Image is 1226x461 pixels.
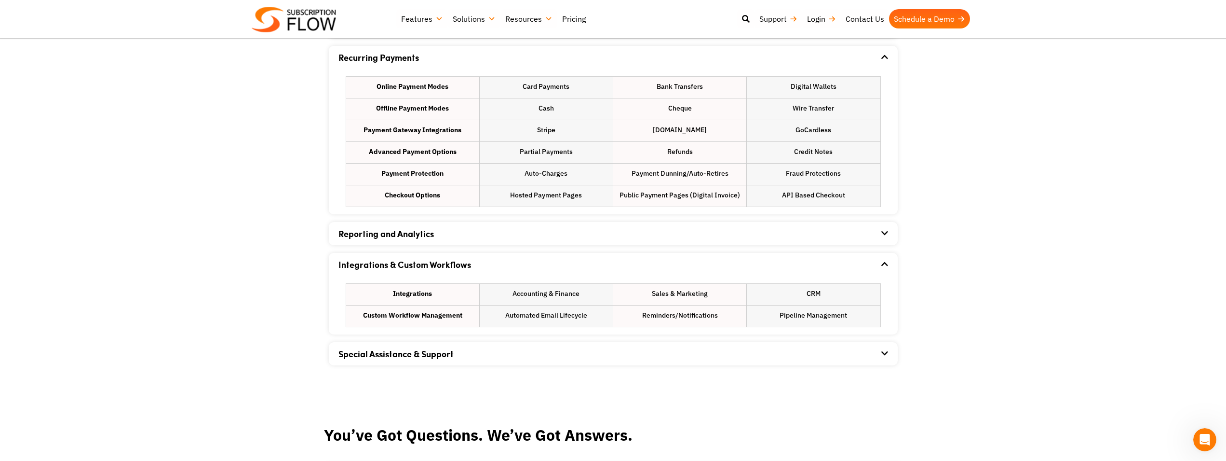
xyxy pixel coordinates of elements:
strong: Checkout Options [385,190,440,200]
li: Cheque [613,98,746,120]
li: Sales & Marketing [613,284,746,305]
a: Features [396,9,448,28]
li: [DOMAIN_NAME] [613,120,746,141]
strong: Payment Protection [381,168,444,179]
li: Hosted Payment Pages [480,185,613,207]
img: Subscriptionflow [252,7,336,32]
a: Pricing [557,9,591,28]
a: Resources [500,9,557,28]
h2: You’ve Got Questions. We’ve Got Answers. [324,426,903,444]
strong: Online Payment Modes [377,82,448,92]
a: Contact Us [841,9,889,28]
li: Automated Email Lifecycle [480,306,613,327]
li: Credit Notes [747,142,880,163]
strong: Payment Gateway Integrations [364,125,461,135]
a: Recurring Payments [338,51,419,64]
div: Special Assistance & Support [338,342,888,365]
div: Integrations & Custom Workflows [338,253,888,276]
li: Fraud Protections [747,164,880,185]
a: Schedule a Demo [889,9,970,28]
a: Reporting and Analytics [338,227,434,240]
strong: Advanced Payment Options [369,147,457,157]
li: CRM [747,284,880,305]
li: Partial Payments [480,142,613,163]
a: Solutions [448,9,500,28]
a: Login [802,9,841,28]
li: API Based Checkout [747,185,880,207]
li: Refunds [613,142,746,163]
li: Stripe [480,120,613,141]
li: GoCardless [747,120,880,141]
li: Wire Transfer [747,98,880,120]
li: Reminders/Notifications [613,306,746,327]
div: Recurring Payments [338,46,888,69]
li: Card Payments [480,77,613,98]
a: Special Assistance & Support [338,348,454,360]
li: Accounting & Finance [480,284,613,305]
a: Integrations & Custom Workflows [338,258,471,271]
iframe: Intercom live chat [1193,428,1216,451]
li: Auto-Charges [480,164,613,185]
div: Recurring Payments [338,69,888,214]
div: Integrations & Custom Workflows [338,276,888,335]
li: Cash [480,98,613,120]
div: Reporting and Analytics [338,222,888,245]
li: Public Payment Pages (Digital Invoice) [613,185,746,207]
li: Payment Dunning/Auto-Retires [613,164,746,185]
li: Digital Wallets [747,77,880,98]
strong: Offline Payment Modes [376,103,449,113]
strong: Integrations [393,289,432,299]
strong: Custom Workflow Management [363,310,462,321]
a: Support [754,9,802,28]
li: Bank Transfers [613,77,746,98]
li: Pipeline Management [747,306,880,327]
